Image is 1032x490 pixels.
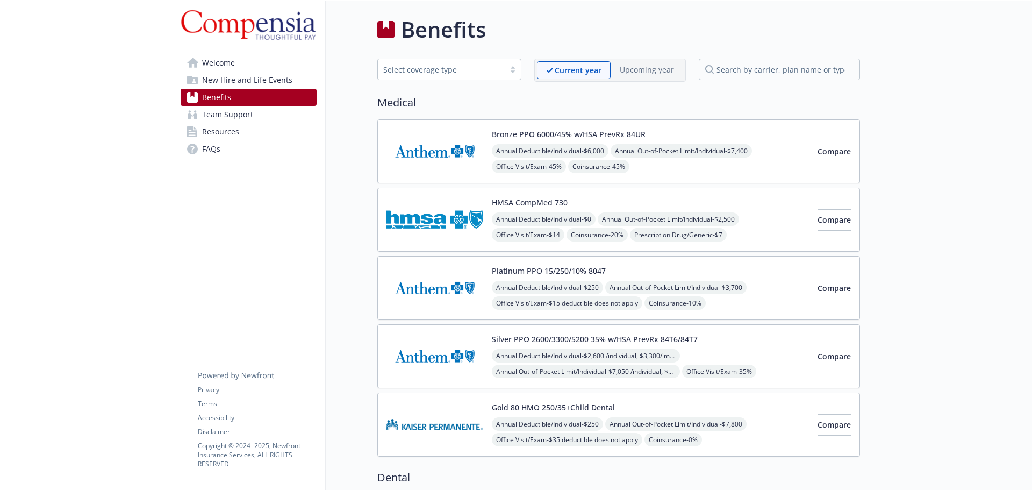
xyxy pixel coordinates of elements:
[818,420,851,430] span: Compare
[401,13,486,46] h1: Benefits
[699,59,860,80] input: search by carrier, plan name or type
[818,283,851,293] span: Compare
[492,212,596,226] span: Annual Deductible/Individual - $0
[611,61,683,79] span: Upcoming year
[198,413,316,423] a: Accessibility
[567,228,628,242] span: Coinsurance - 20%
[818,141,851,162] button: Compare
[492,197,568,208] button: HMSA CompMed 730
[198,399,316,409] a: Terms
[611,144,752,158] span: Annual Out-of-Pocket Limit/Individual - $7,400
[181,72,317,89] a: New Hire and Life Events
[386,265,483,311] img: Anthem Blue Cross carrier logo
[181,140,317,158] a: FAQs
[555,65,601,76] p: Current year
[198,427,316,437] a: Disclaimer
[202,140,220,158] span: FAQs
[202,89,231,106] span: Benefits
[492,160,566,173] span: Office Visit/Exam - 45%
[386,333,483,379] img: Anthem Blue Cross carrier logo
[492,349,680,363] span: Annual Deductible/Individual - $2,600 /individual, $3,300/ member
[818,215,851,225] span: Compare
[492,281,603,294] span: Annual Deductible/Individual - $250
[818,346,851,367] button: Compare
[202,106,253,123] span: Team Support
[818,278,851,299] button: Compare
[386,402,483,448] img: Kaiser Permanente Insurance Company carrier logo
[377,95,860,111] h2: Medical
[605,417,747,431] span: Annual Out-of-Pocket Limit/Individual - $7,800
[492,129,646,140] button: Bronze PPO 6000/45% w/HSA PrevRx 84UR
[492,228,564,242] span: Office Visit/Exam - $14
[682,365,756,378] span: Office Visit/Exam - 35%
[202,54,235,72] span: Welcome
[383,64,499,75] div: Select coverage type
[202,123,239,140] span: Resources
[492,265,606,276] button: Platinum PPO 15/250/10% 8047
[181,54,317,72] a: Welcome
[198,385,316,395] a: Privacy
[492,433,642,446] span: Office Visit/Exam - $35 deductible does not apply
[492,296,642,310] span: Office Visit/Exam - $15 deductible does not apply
[598,212,739,226] span: Annual Out-of-Pocket Limit/Individual - $2,500
[568,160,629,173] span: Coinsurance - 45%
[181,123,317,140] a: Resources
[818,209,851,231] button: Compare
[620,64,674,75] p: Upcoming year
[605,281,747,294] span: Annual Out-of-Pocket Limit/Individual - $3,700
[386,129,483,174] img: Anthem Blue Cross carrier logo
[492,333,698,345] button: Silver PPO 2600/3300/5200 35% w/HSA PrevRx 84T6/84T7
[492,144,608,158] span: Annual Deductible/Individual - $6,000
[377,470,860,486] h2: Dental
[492,417,603,431] span: Annual Deductible/Individual - $250
[492,402,615,413] button: Gold 80 HMO 250/35+Child Dental
[644,433,702,446] span: Coinsurance - 0%
[818,414,851,436] button: Compare
[818,351,851,361] span: Compare
[818,146,851,157] span: Compare
[181,106,317,123] a: Team Support
[644,296,706,310] span: Coinsurance - 10%
[630,228,727,242] span: Prescription Drug/Generic - $7
[198,441,316,468] p: Copyright © 2024 - 2025 , Newfront Insurance Services, ALL RIGHTS RESERVED
[386,197,483,243] img: Hawaii Medical Service Association carrier logo
[202,72,292,89] span: New Hire and Life Events
[181,89,317,106] a: Benefits
[492,365,680,378] span: Annual Out-of-Pocket Limit/Individual - $7,050 /individual, $7,050/ member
